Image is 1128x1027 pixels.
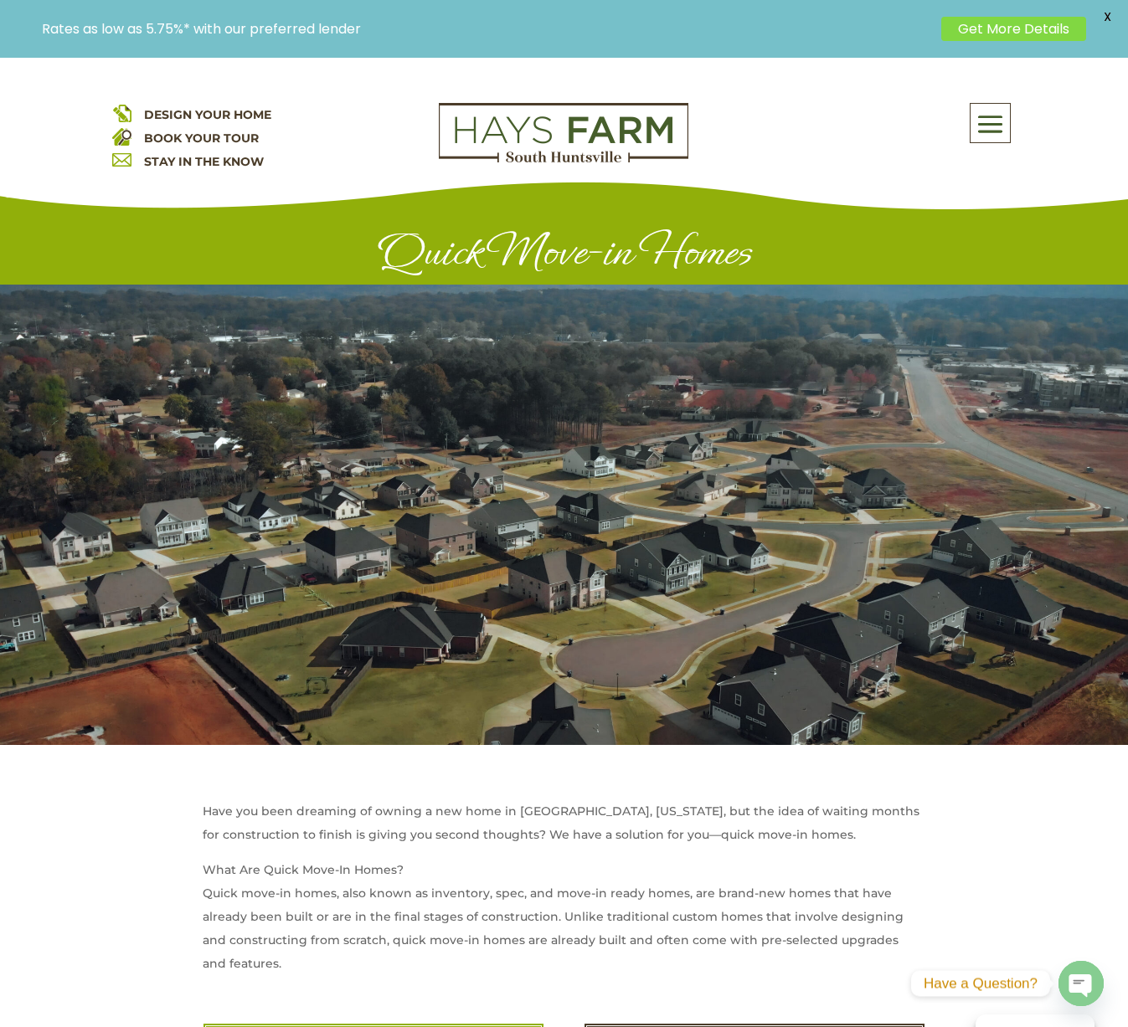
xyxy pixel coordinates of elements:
[144,107,271,122] a: DESIGN YOUR HOME
[144,154,264,169] a: STAY IN THE KNOW
[203,799,925,858] p: Have you been dreaming of owning a new home in [GEOGRAPHIC_DATA], [US_STATE], but the idea of wai...
[439,151,688,167] a: hays farm homes huntsville development
[941,17,1086,41] a: Get More Details
[42,21,933,37] p: Rates as low as 5.75%* with our preferred lender
[439,103,688,163] img: Logo
[113,227,1016,285] h1: Quick Move-in Homes
[112,103,131,122] img: design your home
[203,858,925,987] p: What Are Quick Move-In Homes? Quick move-in homes, also known as inventory, spec, and move-in rea...
[144,131,259,146] a: BOOK YOUR TOUR
[112,126,131,146] img: book your home tour
[1095,4,1120,29] span: X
